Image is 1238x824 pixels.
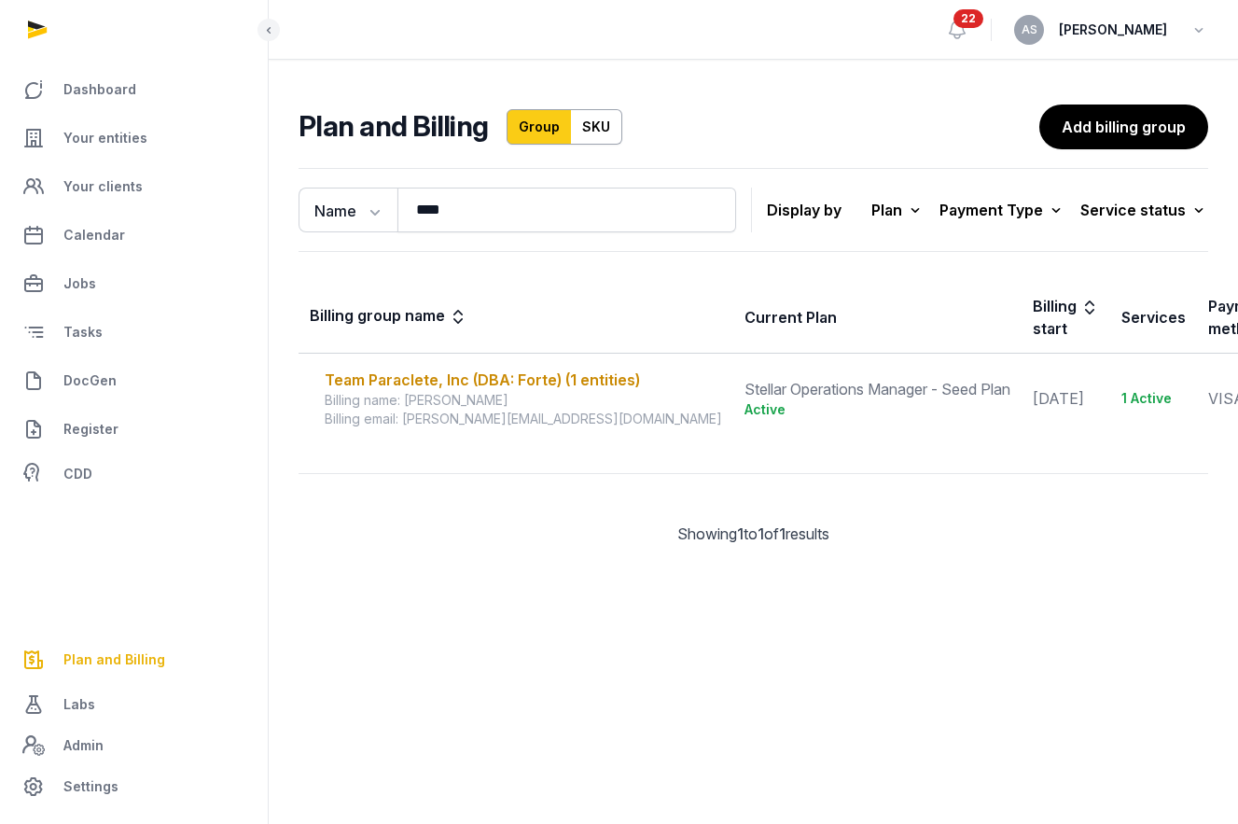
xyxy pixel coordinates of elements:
div: Services [1121,306,1186,328]
a: DocGen [15,358,253,403]
span: 22 [953,9,983,28]
td: [DATE] [1022,354,1110,444]
span: [PERSON_NAME] [1059,19,1167,41]
a: SKU [571,109,622,145]
p: Display by [767,195,842,225]
div: Plan [871,197,925,223]
span: AS [1022,24,1037,35]
div: Billing name: [PERSON_NAME] [325,391,722,410]
a: Register [15,407,253,452]
button: Name [299,188,397,232]
div: Billing email: [PERSON_NAME][EMAIL_ADDRESS][DOMAIN_NAME] [325,410,722,428]
div: Billing start [1033,295,1099,340]
div: 1 Active [1121,389,1186,408]
span: DocGen [63,370,117,392]
a: Tasks [15,310,253,355]
span: CDD [63,463,92,485]
a: Jobs [15,261,253,306]
span: Tasks [63,321,103,343]
span: 1 [737,524,744,543]
div: Active [744,400,1010,419]
a: Labs [15,682,253,727]
span: Admin [63,734,104,757]
span: Your clients [63,175,143,198]
a: Dashboard [15,67,253,112]
span: Your entities [63,127,147,149]
a: Your clients [15,164,253,209]
a: Group [507,109,572,145]
button: AS [1014,15,1044,45]
a: Add billing group [1039,105,1208,149]
span: Dashboard [63,78,136,101]
a: Settings [15,764,253,809]
span: Jobs [63,272,96,295]
div: Showing to of results [299,523,1208,545]
div: Stellar Operations Manager - Seed Plan [744,378,1010,400]
a: CDD [15,455,253,493]
span: Calendar [63,224,125,246]
span: Register [63,418,118,440]
div: Payment Type [939,197,1065,223]
span: 1 [758,524,764,543]
div: Billing group name [310,304,467,330]
span: Settings [63,775,118,798]
div: Team Paraclete, Inc (DBA: Forte) (1 entities) [325,369,722,391]
span: 1 [779,524,786,543]
h2: Plan and Billing [299,109,488,145]
div: Service status [1080,197,1208,223]
div: Current Plan [744,306,837,328]
span: Labs [63,693,95,716]
a: Calendar [15,213,253,258]
span: Plan and Billing [63,649,165,671]
a: Admin [15,727,253,764]
a: Plan and Billing [15,637,253,682]
a: Your entities [15,116,253,161]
